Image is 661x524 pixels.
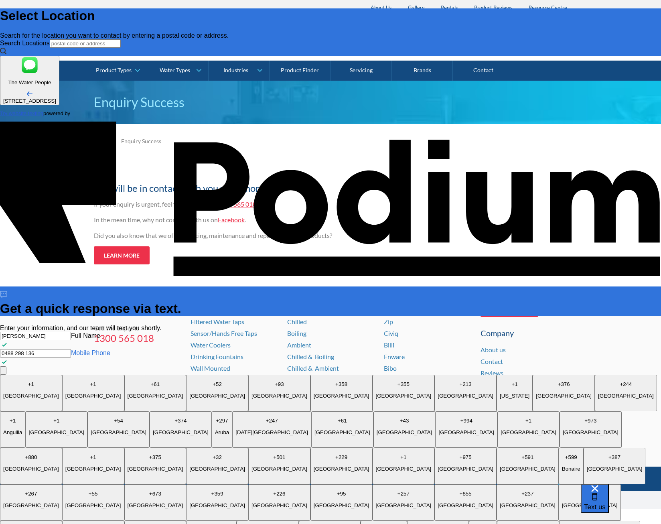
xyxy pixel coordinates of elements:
p: [GEOGRAPHIC_DATA] [314,393,369,399]
button: +355[GEOGRAPHIC_DATA] [373,375,435,411]
button: +358[GEOGRAPHIC_DATA] [310,375,373,411]
button: +244[GEOGRAPHIC_DATA] [595,375,657,411]
p: [DATE][GEOGRAPHIC_DATA] [235,429,308,435]
p: + 32 [189,454,245,460]
p: + 501 [251,454,307,460]
p: [GEOGRAPHIC_DATA] [91,429,146,435]
p: Aruba [215,429,229,435]
p: [GEOGRAPHIC_DATA] [376,466,432,472]
p: [GEOGRAPHIC_DATA] [376,393,432,399]
p: [GEOGRAPHIC_DATA] [251,466,307,472]
p: [GEOGRAPHIC_DATA] [536,393,592,399]
p: + 1 [376,454,432,460]
p: [GEOGRAPHIC_DATA] [314,466,369,472]
p: [GEOGRAPHIC_DATA] [563,429,618,435]
button: +61[GEOGRAPHIC_DATA] [311,411,373,448]
label: Full Name [71,332,100,339]
button: +501[GEOGRAPHIC_DATA] [248,448,310,484]
p: [GEOGRAPHIC_DATA] [438,429,494,435]
p: + 54 [91,418,146,424]
p: [GEOGRAPHIC_DATA] [377,429,432,435]
p: [GEOGRAPHIC_DATA] [251,393,307,399]
button: +229[GEOGRAPHIC_DATA] [310,448,373,484]
p: [GEOGRAPHIC_DATA] [314,502,369,508]
p: [GEOGRAPHIC_DATA] [128,393,183,399]
button: +61[GEOGRAPHIC_DATA] [124,375,187,411]
button: +376[GEOGRAPHIC_DATA] [533,375,595,411]
p: [GEOGRAPHIC_DATA] [189,466,245,472]
p: + 226 [251,491,307,497]
p: + 55 [65,491,121,497]
p: + 359 [189,491,245,497]
button: +1[GEOGRAPHIC_DATA] [559,484,621,521]
p: + 1 [65,381,121,387]
p: + 994 [438,418,494,424]
p: + 52 [189,381,245,387]
p: + 1 [65,454,121,460]
p: + 247 [235,418,308,424]
p: + 93 [251,381,307,387]
p: [GEOGRAPHIC_DATA] [128,502,183,508]
p: + 257 [376,491,432,497]
p: + 591 [500,454,556,460]
span: powered by [43,110,70,116]
p: [GEOGRAPHIC_DATA] [65,502,121,508]
button: +374[GEOGRAPHIC_DATA] [150,411,212,448]
button: +52[GEOGRAPHIC_DATA] [186,375,248,411]
p: [GEOGRAPHIC_DATA] [500,502,556,508]
button: +375[GEOGRAPHIC_DATA] [124,448,187,484]
button: +213[GEOGRAPHIC_DATA] [434,375,497,411]
p: + 61 [128,381,183,387]
iframe: podium webchat widget bubble [581,484,661,524]
p: [GEOGRAPHIC_DATA] [500,466,556,472]
p: [US_STATE] [500,393,529,399]
button: +1[US_STATE] [497,375,533,411]
p: [GEOGRAPHIC_DATA] [189,393,245,399]
button: +975[GEOGRAPHIC_DATA] [434,448,497,484]
button: +599Bonaire [559,448,584,484]
p: + 355 [376,381,432,387]
button: +257[GEOGRAPHIC_DATA] [373,484,435,521]
button: +855[GEOGRAPHIC_DATA] [434,484,497,521]
p: + 1 [3,381,59,387]
button: +55[GEOGRAPHIC_DATA] [62,484,124,521]
p: + 229 [314,454,369,460]
button: +591[GEOGRAPHIC_DATA] [497,448,559,484]
p: + 61 [314,418,370,424]
p: + 244 [598,381,654,387]
p: + 213 [438,381,493,387]
p: + 43 [377,418,432,424]
p: [GEOGRAPHIC_DATA] [438,393,493,399]
p: [GEOGRAPHIC_DATA] [3,466,59,472]
p: + 374 [153,418,209,424]
p: Bonaire [562,466,580,472]
p: + 375 [128,454,183,460]
p: [GEOGRAPHIC_DATA] [376,502,432,508]
p: [GEOGRAPHIC_DATA] [501,429,556,435]
button: +32[GEOGRAPHIC_DATA] [186,448,248,484]
p: + 1 [3,418,22,424]
p: + 376 [536,381,592,387]
p: + 1 [500,381,529,387]
p: + 1 [562,491,618,497]
p: + 973 [563,418,618,424]
button: +297Aruba [212,411,233,448]
button: +673[GEOGRAPHIC_DATA] [124,484,187,521]
p: [GEOGRAPHIC_DATA] [128,466,183,472]
p: + 297 [215,418,229,424]
p: + 387 [587,454,643,460]
p: + 1 [28,418,84,424]
p: + 1 [501,418,556,424]
input: postal code or address [50,39,121,48]
button: +1[GEOGRAPHIC_DATA] [497,411,560,448]
p: + 880 [3,454,59,460]
p: + 855 [438,491,493,497]
p: [GEOGRAPHIC_DATA] [598,393,654,399]
div: [STREET_ADDRESS] [3,98,56,104]
p: + 358 [314,381,369,387]
button: +994[GEOGRAPHIC_DATA] [435,411,497,448]
p: [GEOGRAPHIC_DATA] [587,466,643,472]
button: +1[GEOGRAPHIC_DATA] [373,448,435,484]
p: + 673 [128,491,183,497]
button: +387[GEOGRAPHIC_DATA] [584,448,646,484]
